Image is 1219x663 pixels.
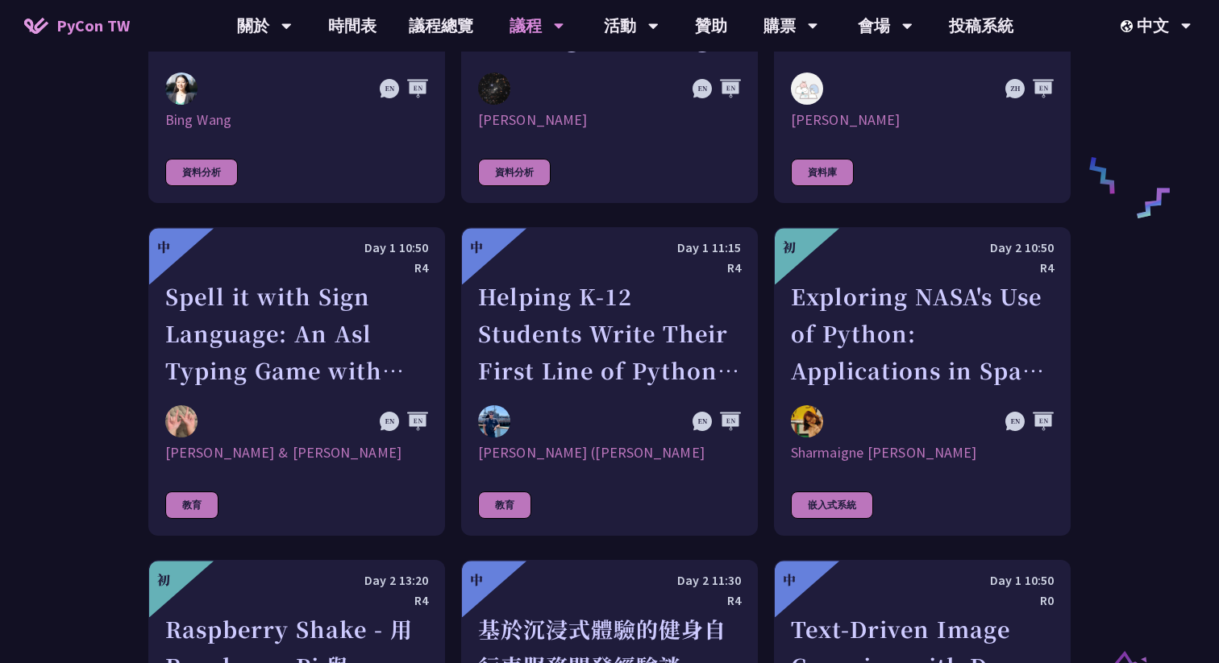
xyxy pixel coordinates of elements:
div: Spell it with Sign Language: An Asl Typing Game with MediaPipe [165,278,428,389]
div: [PERSON_NAME] [791,110,1054,130]
div: Day 2 11:30 [478,570,741,590]
img: Megan & Ethan [165,405,198,437]
div: Day 1 11:15 [478,238,741,258]
div: Bing Wang [165,110,428,130]
a: 中 Day 1 10:50 R4 Spell it with Sign Language: An Asl Typing Game with MediaPipe Megan & Ethan [PE... [148,227,445,536]
div: Day 1 10:50 [165,238,428,258]
div: 教育 [165,491,218,519]
div: Helping K-12 Students Write Their First Line of Python: Building a Game-Based Learning Platform w... [478,278,741,389]
div: 資料庫 [791,159,854,186]
div: [PERSON_NAME] [478,110,741,130]
a: PyCon TW [8,6,146,46]
div: Exploring NASA's Use of Python: Applications in Space Research and Data Analysis [791,278,1054,389]
div: R0 [791,590,1054,611]
div: R4 [165,258,428,278]
div: 中 [470,238,483,257]
img: Sharmaigne Angelie Mabano [791,405,823,437]
img: Home icon of PyCon TW 2025 [24,18,48,34]
div: R4 [478,258,741,278]
div: Day 2 10:50 [791,238,1054,258]
div: 資料分析 [478,159,551,186]
div: R4 [165,590,428,611]
img: Chieh-Hung (Jeff) Cheng [478,405,510,437]
div: [PERSON_NAME] ([PERSON_NAME] [478,443,741,462]
div: [PERSON_NAME] & [PERSON_NAME] [165,443,428,462]
div: R4 [478,590,741,611]
div: 嵌入式系統 [791,491,873,519]
div: 初 [783,238,796,257]
div: 中 [470,570,483,590]
a: 中 Day 1 11:15 R4 Helping K-12 Students Write Their First Line of Python: Building a Game-Based Le... [461,227,758,536]
div: 初 [157,570,170,590]
div: R4 [791,258,1054,278]
img: Wei Jun Cheng [791,73,823,105]
img: David Mikolas [478,73,510,106]
div: 教育 [478,491,531,519]
div: 中 [157,238,170,257]
div: Day 2 13:20 [165,570,428,590]
span: PyCon TW [56,14,130,38]
img: Bing Wang [165,73,198,105]
div: Sharmaigne [PERSON_NAME] [791,443,1054,462]
div: 資料分析 [165,159,238,186]
div: 中 [783,570,796,590]
div: Day 1 10:50 [791,570,1054,590]
a: 初 Day 2 10:50 R4 Exploring NASA's Use of Python: Applications in Space Research and Data Analysis... [774,227,1071,536]
img: Locale Icon [1121,20,1137,32]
